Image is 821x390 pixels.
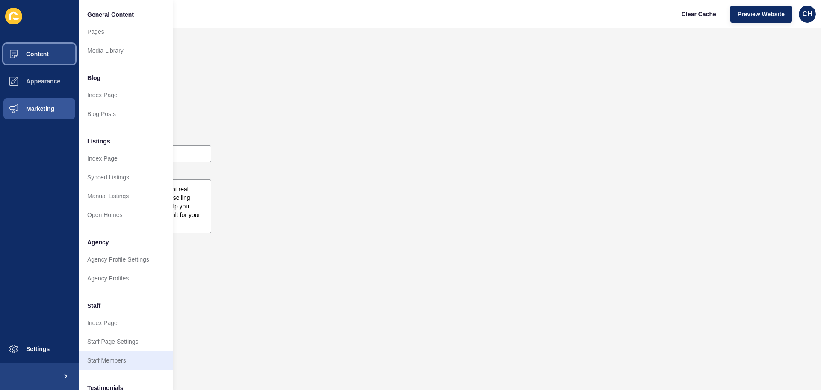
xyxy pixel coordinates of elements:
a: Agency Profiles [79,269,173,288]
span: CH [802,10,812,18]
button: Preview Website [730,6,792,23]
a: Blog Posts [79,104,173,123]
span: General Content [87,10,134,19]
a: Index Page [79,313,173,332]
a: Staff Members [79,351,173,370]
a: Agency Profile Settings [79,250,173,269]
a: Synced Listings [79,168,173,187]
button: Clear Cache [674,6,724,23]
a: Media Library [79,41,173,60]
span: Staff [87,301,100,310]
span: Agency [87,238,109,247]
a: Index Page [79,86,173,104]
span: Clear Cache [682,10,716,18]
a: Open Homes [79,205,173,224]
a: Staff Page Settings [79,332,173,351]
a: Manual Listings [79,187,173,205]
span: Preview Website [738,10,785,18]
span: Blog [87,74,100,82]
h1: Blog Posts [40,79,812,91]
a: Index Page [79,149,173,168]
span: Listings [87,137,110,146]
a: Pages [79,22,173,41]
